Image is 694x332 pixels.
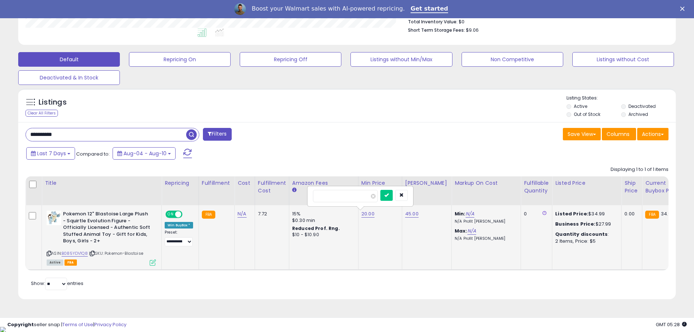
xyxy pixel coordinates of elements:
b: Max: [455,227,467,234]
div: Close [680,7,687,11]
button: Non Competitive [462,52,563,67]
a: Privacy Policy [94,321,126,328]
span: All listings currently available for purchase on Amazon [47,259,63,266]
a: Get started [411,5,448,13]
label: Out of Stock [574,111,600,117]
a: B085YDV1Q8 [62,250,88,257]
span: OFF [181,211,193,218]
div: Repricing [165,179,196,187]
span: 2025-08-18 05:28 GMT [656,321,687,328]
button: Default [18,52,120,67]
label: Active [574,103,587,109]
button: Deactivated & In Stock [18,70,120,85]
b: Min: [455,210,466,217]
span: Last 7 Days [37,150,66,157]
button: Aug-04 - Aug-10 [113,147,176,160]
span: | SKU: Pokemon-Blastoise [89,250,143,256]
div: Amazon Fees [292,179,355,187]
div: $34.99 [555,211,616,217]
b: Pokemon 12" Blastoise Large Plush - Squirtle Evolution Figure - Officially Licensed - Authentic S... [63,211,152,246]
span: Compared to: [76,151,110,157]
button: Repricing On [129,52,231,67]
small: FBA [202,211,215,219]
button: Listings without Cost [572,52,674,67]
div: 7.72 [258,211,283,217]
button: Actions [637,128,668,140]
div: 0 [524,211,546,217]
div: 15% [292,211,353,217]
a: N/A [466,210,474,218]
a: N/A [238,210,246,218]
div: $10 - $10.90 [292,232,353,238]
span: ON [166,211,175,218]
button: Columns [602,128,636,140]
div: Boost your Walmart sales with AI-powered repricing. [252,5,405,12]
div: 0.00 [624,211,636,217]
label: Archived [628,111,648,117]
b: Business Price: [555,220,595,227]
b: Listed Price: [555,210,588,217]
div: Displaying 1 to 1 of 1 items [611,166,668,173]
div: 2 Items, Price: $5 [555,238,616,245]
label: Deactivated [628,103,656,109]
button: Save View [563,128,601,140]
b: Total Inventory Value: [408,19,458,25]
div: Listed Price [555,179,618,187]
div: Fulfillment Cost [258,179,286,195]
b: Short Term Storage Fees: [408,27,465,33]
div: Current Buybox Price [645,179,683,195]
div: ASIN: [47,211,156,265]
strong: Copyright [7,321,34,328]
small: FBA [645,211,659,219]
a: 20.00 [361,210,375,218]
h5: Listings [39,97,67,108]
div: Clear All Filters [26,110,58,117]
p: Listing States: [566,95,676,102]
div: seller snap | | [7,321,126,328]
button: Repricing Off [240,52,341,67]
p: N/A Profit [PERSON_NAME] [455,219,515,224]
img: 41BVj9qNbHL._SL40_.jpg [47,211,61,225]
div: Win BuyBox * [165,222,193,229]
span: 34.99 [661,210,674,217]
th: The percentage added to the cost of goods (COGS) that forms the calculator for Min & Max prices. [452,176,521,205]
div: Ship Price [624,179,639,195]
div: : [555,231,616,238]
div: $27.99 [555,221,616,227]
div: Cost [238,179,252,187]
span: Show: entries [31,280,83,287]
div: Fulfillment [202,179,231,187]
span: $9.06 [466,27,479,34]
a: 45.00 [405,210,419,218]
div: Min Price [361,179,399,187]
span: FBA [64,259,77,266]
button: Last 7 Days [26,147,75,160]
b: Reduced Prof. Rng. [292,225,340,231]
small: Amazon Fees. [292,187,297,194]
div: [PERSON_NAME] [405,179,448,187]
div: Title [45,179,158,187]
img: Profile image for Adrian [234,3,246,15]
div: Preset: [165,230,193,246]
span: Aug-04 - Aug-10 [123,150,166,157]
a: N/A [467,227,476,235]
button: Listings without Min/Max [350,52,452,67]
a: Terms of Use [62,321,93,328]
p: N/A Profit [PERSON_NAME] [455,236,515,241]
div: $0.30 min [292,217,353,224]
li: $0 [408,17,663,26]
span: Columns [607,130,630,138]
div: Markup on Cost [455,179,518,187]
b: Quantity discounts [555,231,608,238]
button: Filters [203,128,231,141]
div: Fulfillable Quantity [524,179,549,195]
